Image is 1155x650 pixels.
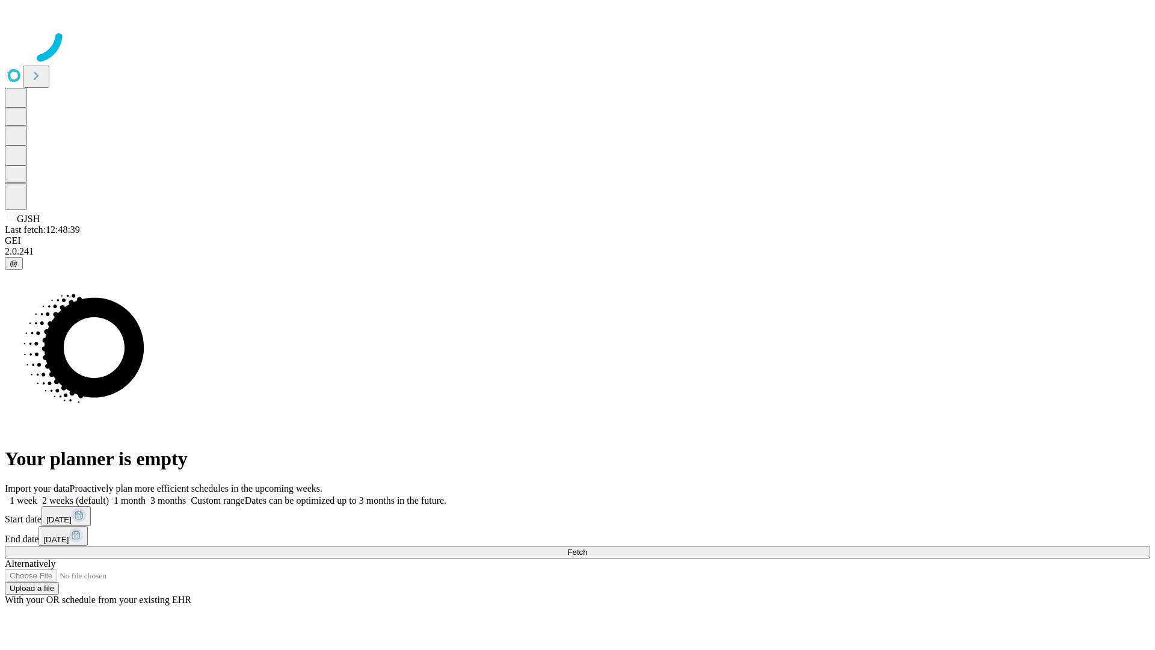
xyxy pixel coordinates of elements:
[567,548,587,557] span: Fetch
[5,506,1150,526] div: Start date
[70,483,322,494] span: Proactively plan more efficient schedules in the upcoming weeks.
[5,526,1150,546] div: End date
[5,483,70,494] span: Import your data
[5,595,191,605] span: With your OR schedule from your existing EHR
[5,246,1150,257] div: 2.0.241
[46,515,72,524] span: [DATE]
[5,235,1150,246] div: GEI
[43,535,69,544] span: [DATE]
[17,214,40,224] span: GJSH
[42,506,91,526] button: [DATE]
[5,582,59,595] button: Upload a file
[5,257,23,270] button: @
[5,448,1150,470] h1: Your planner is empty
[10,495,37,506] span: 1 week
[38,526,88,546] button: [DATE]
[114,495,146,506] span: 1 month
[5,224,80,235] span: Last fetch: 12:48:39
[10,259,18,268] span: @
[5,559,55,569] span: Alternatively
[150,495,186,506] span: 3 months
[245,495,446,506] span: Dates can be optimized up to 3 months in the future.
[42,495,109,506] span: 2 weeks (default)
[5,546,1150,559] button: Fetch
[191,495,244,506] span: Custom range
